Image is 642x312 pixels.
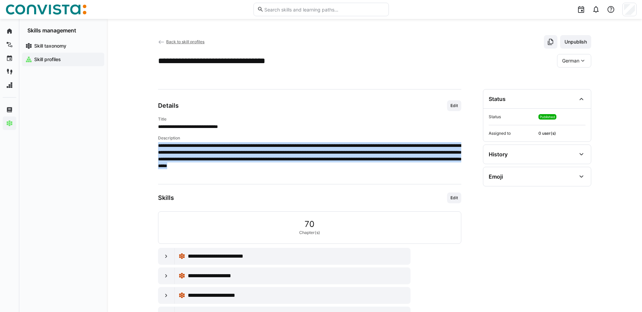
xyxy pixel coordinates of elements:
[299,230,320,235] span: Chapter(s)
[489,96,506,102] div: Status
[447,100,461,111] button: Edit
[158,135,461,141] h4: Description
[264,6,385,12] input: Search skills and learning paths…
[562,57,579,64] span: German
[540,115,555,119] span: Published
[563,38,588,45] span: Unpublish
[447,192,461,203] button: Edit
[538,131,585,136] span: 0 user(s)
[158,116,461,122] h4: Title
[166,39,204,44] span: Back to skill profiles
[560,35,591,49] button: Unpublish
[158,39,205,44] a: Back to skill profiles
[158,194,174,202] h3: Skills
[489,151,508,158] div: History
[158,102,179,109] h3: Details
[489,131,536,136] span: Assigned to
[489,114,536,120] span: Status
[450,195,459,201] span: Edit
[450,103,459,108] span: Edit
[305,220,314,229] span: 70
[489,173,503,180] div: Emoji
